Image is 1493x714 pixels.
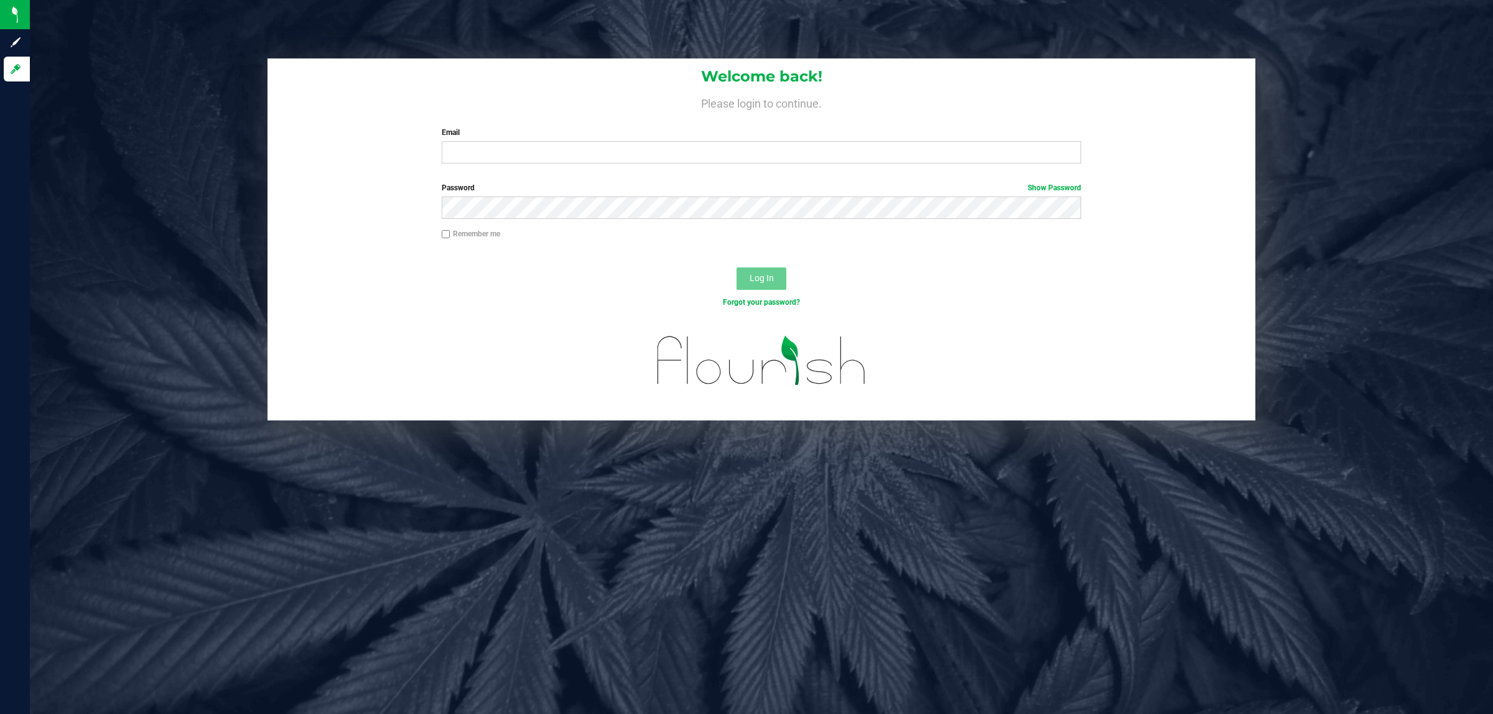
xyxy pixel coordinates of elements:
button: Log In [737,267,786,290]
a: Forgot your password? [723,298,800,307]
h4: Please login to continue. [267,95,1255,109]
span: Log In [750,273,774,283]
label: Email [442,127,1082,138]
img: flourish_logo.svg [638,321,885,401]
a: Show Password [1028,183,1081,192]
span: Password [442,183,475,192]
input: Remember me [442,230,450,239]
inline-svg: Log in [9,63,22,75]
label: Remember me [442,228,500,239]
inline-svg: Sign up [9,36,22,49]
h1: Welcome back! [267,68,1255,85]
